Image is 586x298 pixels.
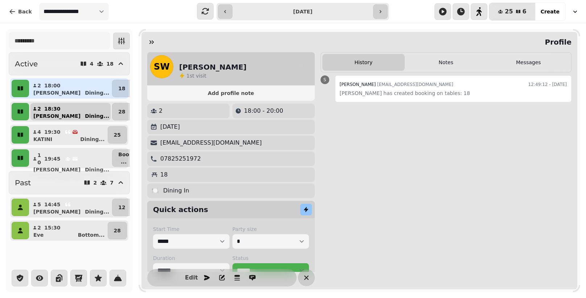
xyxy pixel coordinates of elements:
button: 25 [108,126,127,144]
p: 07825251972 [160,154,201,163]
h2: Quick actions [153,204,208,215]
button: History [322,54,405,71]
p: 18:30 [44,105,61,112]
button: Notes [405,54,487,71]
p: 2 [159,107,162,115]
button: Back [3,3,38,20]
span: Edit [187,275,196,281]
button: 12 [112,199,131,216]
button: 28 [112,103,131,120]
p: Boo [118,151,129,158]
p: 10 [37,152,41,166]
div: [EMAIL_ADDRESS][DOMAIN_NAME] [340,80,453,89]
p: Dining ... [80,136,104,143]
p: 2 [37,105,41,112]
button: Add profile note [150,88,312,98]
p: 28 [118,108,125,115]
p: ... [118,158,129,165]
p: 14:45 [44,201,61,208]
button: 18 [112,80,131,97]
p: Dining ... [85,166,109,173]
button: 218:00[PERSON_NAME]Dining... [30,80,111,97]
p: [PERSON_NAME] [33,208,81,215]
button: Active418 [9,52,130,75]
p: 🍽️ [152,186,159,195]
p: 19:45 [44,155,61,162]
p: [DATE] [160,123,180,131]
p: 4 [90,61,94,66]
button: 514:45[PERSON_NAME]Dining... [30,199,111,216]
span: S [323,78,326,82]
p: Dining ... [85,89,109,96]
p: [PERSON_NAME] [33,166,81,173]
p: 12 [118,204,125,211]
p: 2 [37,224,41,231]
p: 7 [110,180,114,185]
p: 18 [160,170,168,179]
p: Dining ... [85,112,109,120]
span: SW [154,62,170,71]
button: 218:30[PERSON_NAME]Dining... [30,103,111,120]
p: 4 [37,128,41,136]
h2: Profile [542,37,571,47]
label: Status [232,254,309,262]
p: Dining ... [85,208,109,215]
p: Dining In [163,186,189,195]
p: 2 [37,82,41,89]
p: KATINI [33,136,52,143]
p: 19:30 [44,128,61,136]
p: Bottom ... [78,231,105,239]
p: 15:30 [44,224,61,231]
p: 2 [94,180,97,185]
button: 1019:45[PERSON_NAME]Dining... [30,149,111,167]
button: 28 [108,222,127,239]
p: Eve [33,231,44,239]
p: 18:00 - 20:00 [244,107,283,115]
span: 6 [523,9,527,15]
p: 25 [114,131,121,138]
button: Edit [184,270,199,285]
span: 1 [186,73,190,79]
button: 256 [489,3,535,20]
span: Add profile note [156,91,306,96]
p: 5 [37,201,41,208]
h2: [PERSON_NAME] [179,62,247,72]
button: Messages [487,54,570,71]
p: 18:00 [44,82,61,89]
span: Back [18,9,32,14]
label: Start Time [153,225,230,233]
time: 12:49:12 - [DATE] [528,80,567,89]
label: Duration [153,254,230,262]
button: 419:30KATINIDining... [30,126,106,144]
span: Create [541,9,560,14]
p: 18 [118,85,125,92]
p: visit [186,72,206,79]
button: Past27 [9,171,130,194]
p: 28 [114,227,121,234]
p: 18 [107,61,114,66]
button: Boo... [112,149,135,167]
span: st [190,73,196,79]
h2: Active [15,59,38,69]
p: [PERSON_NAME] [33,112,81,120]
span: [PERSON_NAME] [340,82,376,87]
button: 215:30EveBottom... [30,222,106,239]
button: Create [535,3,565,20]
span: 25 [505,9,513,15]
p: [PERSON_NAME] has created booking on tables: 18 [340,89,567,98]
p: [EMAIL_ADDRESS][DOMAIN_NAME] [160,138,262,147]
p: [PERSON_NAME] [33,89,81,96]
label: Party size [232,225,309,233]
h2: Past [15,178,31,188]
